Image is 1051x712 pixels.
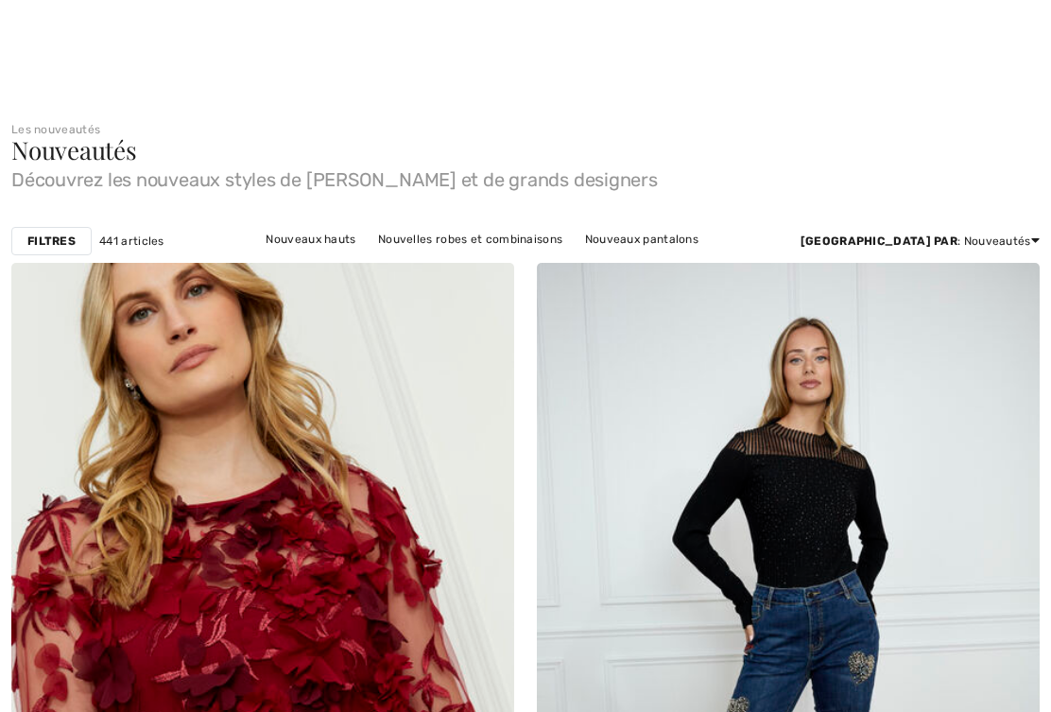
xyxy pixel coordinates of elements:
span: Nouveautés [11,133,137,166]
a: Nouvelles vestes et blazers [431,252,604,276]
span: Découvrez les nouveaux styles de [PERSON_NAME] et de grands designers [11,163,1040,189]
strong: Filtres [27,233,76,250]
strong: [GEOGRAPHIC_DATA] par [801,234,957,248]
a: Les nouveautés [11,123,100,136]
a: Nouveaux pulls et cardigans [251,252,428,276]
a: Nouvelles robes et combinaisons [369,227,572,252]
span: 441 articles [99,233,164,250]
a: Nouvelles jupes [607,252,714,276]
div: : Nouveautés [801,233,1040,250]
a: Nouveaux pantalons [576,227,708,252]
a: Nouveaux hauts [256,227,365,252]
